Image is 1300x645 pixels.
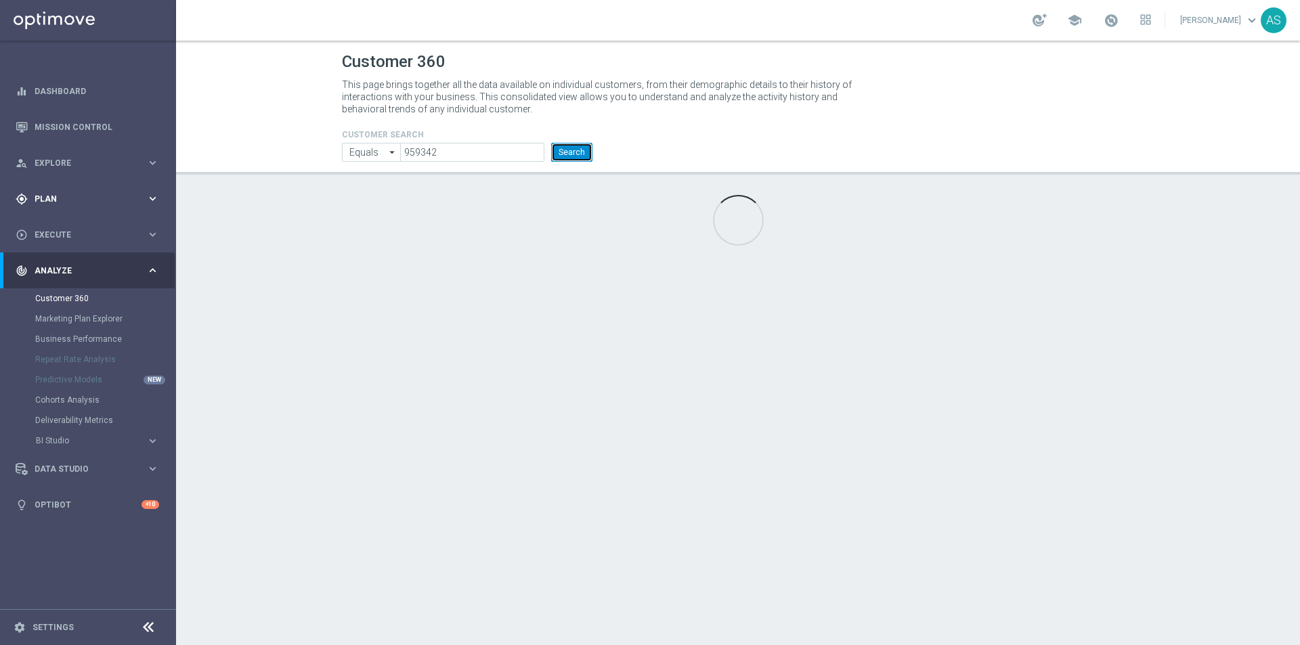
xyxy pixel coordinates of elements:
a: Customer 360 [35,293,141,304]
i: keyboard_arrow_right [146,228,159,241]
i: keyboard_arrow_right [146,435,159,447]
div: AS [1261,7,1286,33]
div: Execute [16,229,146,241]
div: Plan [16,193,146,205]
i: keyboard_arrow_right [146,156,159,169]
button: equalizer Dashboard [15,86,160,97]
button: play_circle_outline Execute keyboard_arrow_right [15,229,160,240]
div: Deliverability Metrics [35,410,175,430]
i: keyboard_arrow_right [146,192,159,205]
div: Business Performance [35,329,175,349]
a: Marketing Plan Explorer [35,313,141,324]
span: Explore [35,159,146,167]
input: Enter CID, Email, name or phone [400,143,544,162]
a: Optibot [35,487,142,522]
span: Analyze [35,267,146,275]
button: Data Studio keyboard_arrow_right [15,464,160,474]
i: keyboard_arrow_right [146,264,159,277]
span: Data Studio [35,465,146,473]
div: +10 [142,500,159,509]
a: Deliverability Metrics [35,415,141,426]
input: Enter CID, Email, name or phone [342,143,400,162]
h1: Customer 360 [342,52,1134,72]
div: Analyze [16,265,146,277]
span: Execute [35,231,146,239]
button: person_search Explore keyboard_arrow_right [15,158,160,169]
a: Mission Control [35,109,159,145]
div: Mission Control [16,109,159,145]
i: play_circle_outline [16,229,28,241]
div: NEW [144,376,165,384]
i: person_search [16,157,28,169]
a: Dashboard [35,73,159,109]
i: settings [14,621,26,633]
i: lightbulb [16,499,28,511]
div: BI Studio [36,437,146,445]
div: Explore [16,157,146,169]
i: arrow_drop_down [386,143,399,161]
div: BI Studio [35,430,175,451]
button: Mission Control [15,122,160,133]
i: track_changes [16,265,28,277]
div: Dashboard [16,73,159,109]
button: lightbulb Optibot +10 [15,499,160,510]
p: This page brings together all the data available on individual customers, from their demographic ... [342,79,863,115]
button: gps_fixed Plan keyboard_arrow_right [15,194,160,204]
i: equalizer [16,85,28,97]
div: Data Studio [16,463,146,475]
span: Plan [35,195,146,203]
div: Repeat Rate Analysis [35,349,175,370]
div: Marketing Plan Explorer [35,309,175,329]
span: BI Studio [36,437,133,445]
div: Customer 360 [35,288,175,309]
a: Business Performance [35,334,141,344]
div: Optibot [16,487,159,522]
span: school [1067,13,1082,28]
i: keyboard_arrow_right [146,462,159,475]
a: Settings [32,623,74,631]
a: Cohorts Analysis [35,395,141,405]
button: Search [551,143,592,162]
h4: CUSTOMER SEARCH [342,130,592,139]
a: [PERSON_NAME]keyboard_arrow_down [1179,10,1261,30]
div: Cohorts Analysis [35,390,175,410]
div: Predictive Models [35,370,175,390]
span: keyboard_arrow_down [1244,13,1259,28]
i: gps_fixed [16,193,28,205]
button: BI Studio keyboard_arrow_right [35,435,160,446]
button: track_changes Analyze keyboard_arrow_right [15,265,160,276]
